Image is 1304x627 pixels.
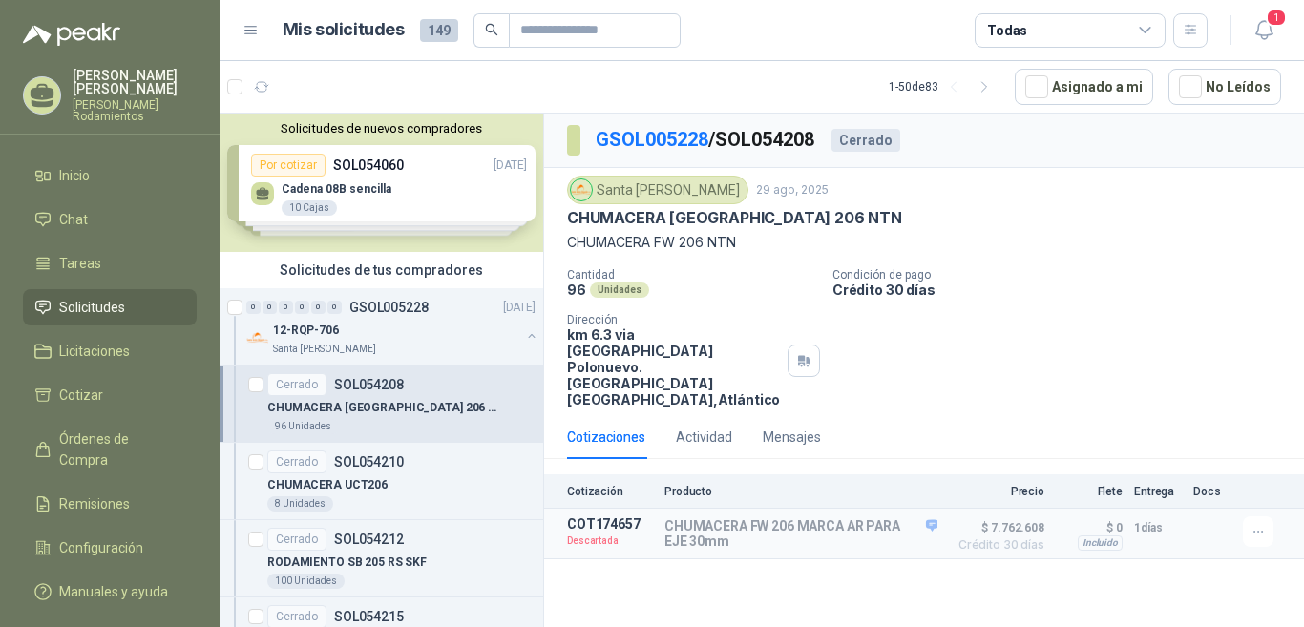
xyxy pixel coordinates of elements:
[220,114,543,252] div: Solicitudes de nuevos compradoresPor cotizarSOL054060[DATE] Cadena 08B sencilla10 CajasPor cotiza...
[273,322,339,340] p: 12-RQP-706
[334,610,404,623] p: SOL054215
[949,539,1044,551] span: Crédito 30 días
[763,427,821,448] div: Mensajes
[949,516,1044,539] span: $ 7.762.608
[567,326,780,408] p: km 6.3 via [GEOGRAPHIC_DATA] Polonuevo. [GEOGRAPHIC_DATA] [GEOGRAPHIC_DATA] , Atlántico
[273,342,376,357] p: Santa [PERSON_NAME]
[267,554,427,572] p: RODAMIENTO SB 205 RS SKF
[73,69,197,95] p: [PERSON_NAME] [PERSON_NAME]
[571,179,592,200] img: Company Logo
[567,176,748,204] div: Santa [PERSON_NAME]
[596,125,816,155] p: / SOL054208
[889,72,999,102] div: 1 - 50 de 83
[327,301,342,314] div: 0
[246,296,539,357] a: 0 0 0 0 0 0 GSOL005228[DATE] Company Logo12-RQP-706Santa [PERSON_NAME]
[23,23,120,46] img: Logo peakr
[664,518,937,549] p: CHUMACERA FW 206 MARCA AR PARA EJE 30mm
[1134,485,1182,498] p: Entrega
[267,450,326,473] div: Cerrado
[23,421,197,478] a: Órdenes de Compra
[59,165,90,186] span: Inicio
[267,399,505,417] p: CHUMACERA [GEOGRAPHIC_DATA] 206 NTN
[949,485,1044,498] p: Precio
[227,121,536,136] button: Solicitudes de nuevos compradores
[59,428,179,470] span: Órdenes de Compra
[23,201,197,238] a: Chat
[567,282,586,298] p: 96
[267,419,339,434] div: 96 Unidades
[1247,13,1281,48] button: 1
[279,301,293,314] div: 0
[567,532,653,551] p: Descartada
[59,341,130,362] span: Licitaciones
[246,326,269,349] img: Company Logo
[23,530,197,566] a: Configuración
[59,493,130,514] span: Remisiones
[23,377,197,413] a: Cotizar
[1193,485,1231,498] p: Docs
[267,528,326,551] div: Cerrado
[567,516,653,532] p: COT174657
[567,485,653,498] p: Cotización
[59,209,88,230] span: Chat
[220,443,543,520] a: CerradoSOL054210CHUMACERA UCT2068 Unidades
[567,208,902,228] p: CHUMACERA [GEOGRAPHIC_DATA] 206 NTN
[832,282,1296,298] p: Crédito 30 días
[59,537,143,558] span: Configuración
[503,299,536,317] p: [DATE]
[267,373,326,396] div: Cerrado
[1078,535,1123,551] div: Incluido
[59,581,168,602] span: Manuales y ayuda
[311,301,326,314] div: 0
[567,268,817,282] p: Cantidad
[567,313,780,326] p: Dirección
[567,427,645,448] div: Cotizaciones
[59,253,101,274] span: Tareas
[267,476,388,494] p: CHUMACERA UCT206
[596,128,708,151] a: GSOL005228
[1134,516,1182,539] p: 1 días
[23,289,197,325] a: Solicitudes
[220,520,543,597] a: CerradoSOL054212RODAMIENTO SB 205 RS SKF100 Unidades
[59,385,103,406] span: Cotizar
[1266,9,1287,27] span: 1
[220,252,543,288] div: Solicitudes de tus compradores
[283,16,405,44] h1: Mis solicitudes
[1056,485,1123,498] p: Flete
[267,496,333,512] div: 8 Unidades
[831,129,900,152] div: Cerrado
[987,20,1027,41] div: Todas
[23,333,197,369] a: Licitaciones
[420,19,458,42] span: 149
[23,486,197,522] a: Remisiones
[485,23,498,36] span: search
[664,485,937,498] p: Producto
[23,157,197,194] a: Inicio
[1015,69,1153,105] button: Asignado a mi
[567,232,1281,253] p: CHUMACERA FW 206 NTN
[220,366,543,443] a: CerradoSOL054208CHUMACERA [GEOGRAPHIC_DATA] 206 NTN96 Unidades
[295,301,309,314] div: 0
[267,574,345,589] div: 100 Unidades
[1168,69,1281,105] button: No Leídos
[334,455,404,469] p: SOL054210
[676,427,732,448] div: Actividad
[334,533,404,546] p: SOL054212
[334,378,404,391] p: SOL054208
[246,301,261,314] div: 0
[59,297,125,318] span: Solicitudes
[1056,516,1123,539] p: $ 0
[263,301,277,314] div: 0
[349,301,429,314] p: GSOL005228
[73,99,197,122] p: [PERSON_NAME] Rodamientos
[756,181,829,199] p: 29 ago, 2025
[590,282,649,298] div: Unidades
[23,245,197,282] a: Tareas
[832,268,1296,282] p: Condición de pago
[23,574,197,610] a: Manuales y ayuda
